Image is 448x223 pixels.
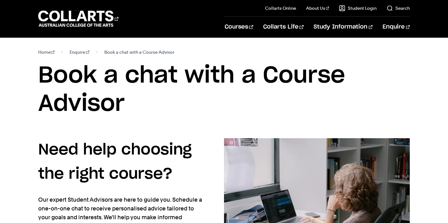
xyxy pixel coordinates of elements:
a: About Us [306,5,329,11]
a: Enquire [383,17,410,37]
h3: Need help choosing the right course? [38,138,204,187]
a: Enquire [70,48,89,57]
a: Search [387,5,410,11]
a: Study Information [314,17,372,37]
a: Collarts Life [263,17,304,37]
a: Collarts Online [265,5,296,11]
div: Go to homepage [38,10,118,28]
h1: Book a chat with a Course Advisor [38,62,410,118]
a: Student Login [339,5,377,11]
a: Home [38,48,55,57]
a: Courses [225,17,253,37]
span: Book a chat with a Course Advisor [104,48,175,57]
